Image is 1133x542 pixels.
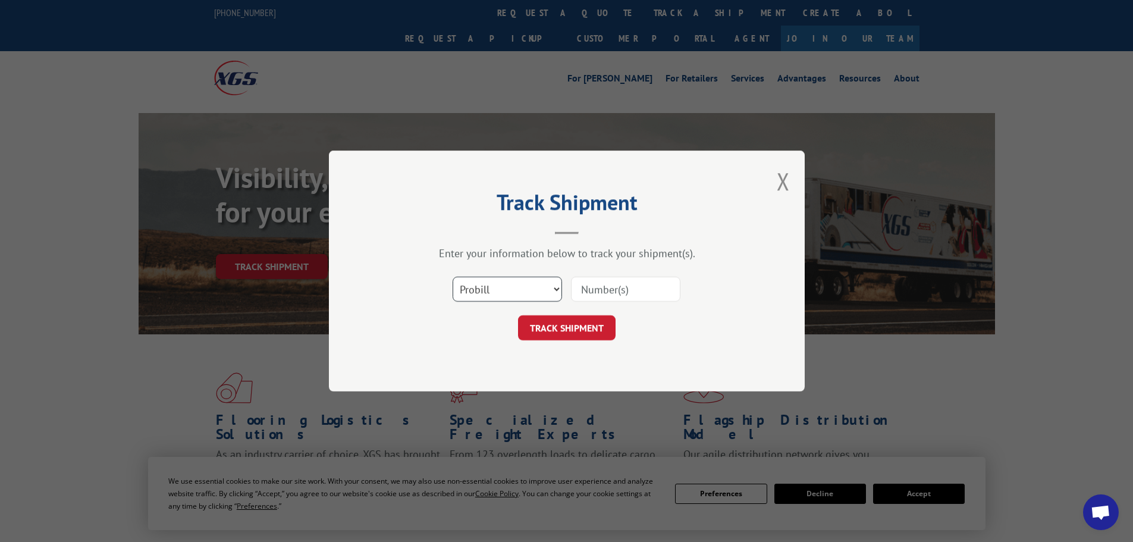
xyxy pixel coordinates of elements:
[571,277,680,302] input: Number(s)
[388,246,745,260] div: Enter your information below to track your shipment(s).
[388,194,745,217] h2: Track Shipment
[518,315,616,340] button: TRACK SHIPMENT
[1083,494,1119,530] div: Open chat
[777,165,790,197] button: Close modal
